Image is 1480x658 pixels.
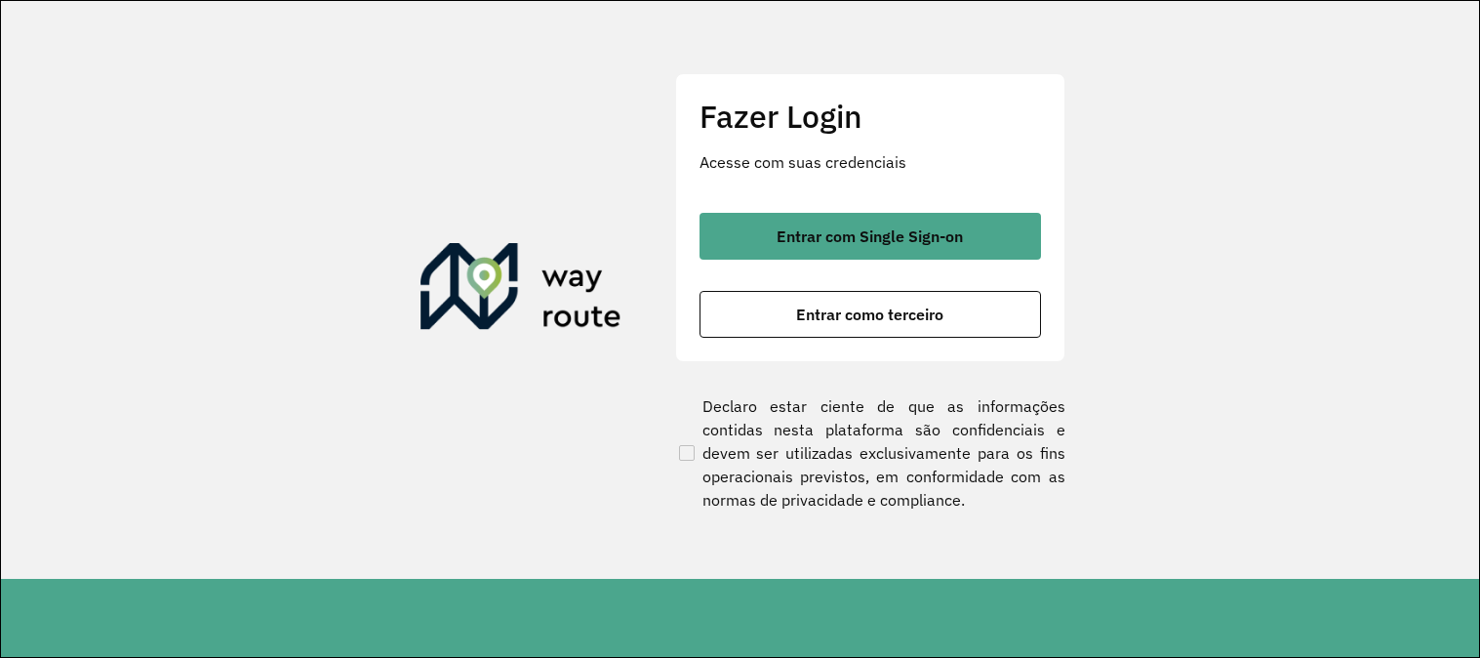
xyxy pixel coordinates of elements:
img: Roteirizador AmbevTech [420,243,621,337]
button: button [700,291,1041,338]
label: Declaro estar ciente de que as informações contidas nesta plataforma são confidenciais e devem se... [675,394,1065,512]
p: Acesse com suas credenciais [700,150,1041,174]
h2: Fazer Login [700,98,1041,135]
span: Entrar com Single Sign-on [777,228,963,244]
span: Entrar como terceiro [796,307,943,322]
button: button [700,213,1041,260]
